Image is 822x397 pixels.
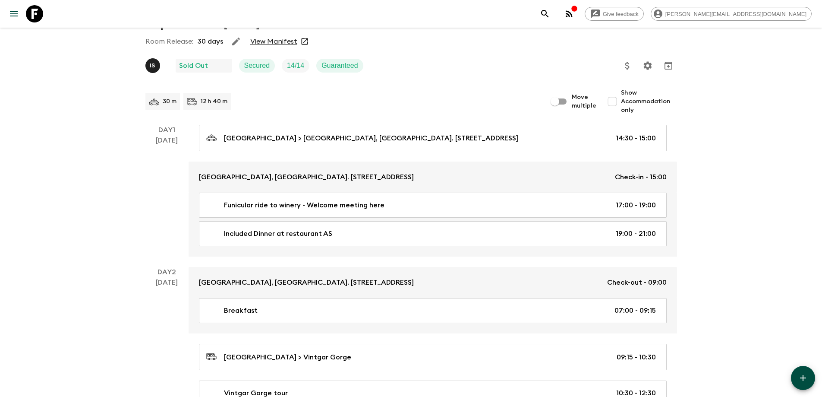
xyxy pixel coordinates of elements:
[150,62,155,69] p: I S
[616,200,656,210] p: 17:00 - 19:00
[282,59,309,73] div: Trip Fill
[661,11,811,17] span: [PERSON_NAME][EMAIL_ADDRESS][DOMAIN_NAME]
[572,93,597,110] span: Move multiple
[199,221,667,246] a: Included Dinner at restaurant AS19:00 - 21:00
[224,352,351,362] p: [GEOGRAPHIC_DATA] > Vintgar Gorge
[189,267,677,298] a: [GEOGRAPHIC_DATA], [GEOGRAPHIC_DATA]. [STREET_ADDRESS]Check-out - 09:00
[199,298,667,323] a: Breakfast07:00 - 09:15
[199,193,667,218] a: Funicular ride to winery - Welcome meeting here17:00 - 19:00
[321,60,358,71] p: Guaranteed
[598,11,643,17] span: Give feedback
[199,172,414,182] p: [GEOGRAPHIC_DATA], [GEOGRAPHIC_DATA]. [STREET_ADDRESS]
[189,162,677,193] a: [GEOGRAPHIC_DATA], [GEOGRAPHIC_DATA]. [STREET_ADDRESS]Check-in - 15:00
[224,200,384,210] p: Funicular ride to winery - Welcome meeting here
[156,135,178,257] div: [DATE]
[639,57,656,74] button: Settings
[179,60,208,71] p: Sold Out
[201,97,227,106] p: 12 h 40 m
[536,5,554,22] button: search adventures
[651,7,812,21] div: [PERSON_NAME][EMAIL_ADDRESS][DOMAIN_NAME]
[616,133,656,143] p: 14:30 - 15:00
[244,60,270,71] p: Secured
[145,125,189,135] p: Day 1
[617,352,656,362] p: 09:15 - 10:30
[614,305,656,316] p: 07:00 - 09:15
[199,125,667,151] a: [GEOGRAPHIC_DATA] > [GEOGRAPHIC_DATA], [GEOGRAPHIC_DATA]. [STREET_ADDRESS]14:30 - 15:00
[621,89,677,114] span: Show Accommodation only
[287,60,304,71] p: 14 / 14
[145,267,189,277] p: Day 2
[163,97,176,106] p: 30 m
[199,277,414,288] p: [GEOGRAPHIC_DATA], [GEOGRAPHIC_DATA]. [STREET_ADDRESS]
[145,58,162,73] button: IS
[145,36,193,47] p: Room Release:
[224,133,518,143] p: [GEOGRAPHIC_DATA] > [GEOGRAPHIC_DATA], [GEOGRAPHIC_DATA]. [STREET_ADDRESS]
[224,305,258,316] p: Breakfast
[224,229,332,239] p: Included Dinner at restaurant AS
[5,5,22,22] button: menu
[615,172,667,182] p: Check-in - 15:00
[619,57,636,74] button: Update Price, Early Bird Discount and Costs
[239,59,275,73] div: Secured
[607,277,667,288] p: Check-out - 09:00
[660,57,677,74] button: Archive (Completed, Cancelled or Unsynced Departures only)
[585,7,644,21] a: Give feedback
[198,36,223,47] p: 30 days
[199,344,667,370] a: [GEOGRAPHIC_DATA] > Vintgar Gorge09:15 - 10:30
[145,61,162,68] span: Ivan Stojanović
[250,37,297,46] a: View Manifest
[616,229,656,239] p: 19:00 - 21:00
